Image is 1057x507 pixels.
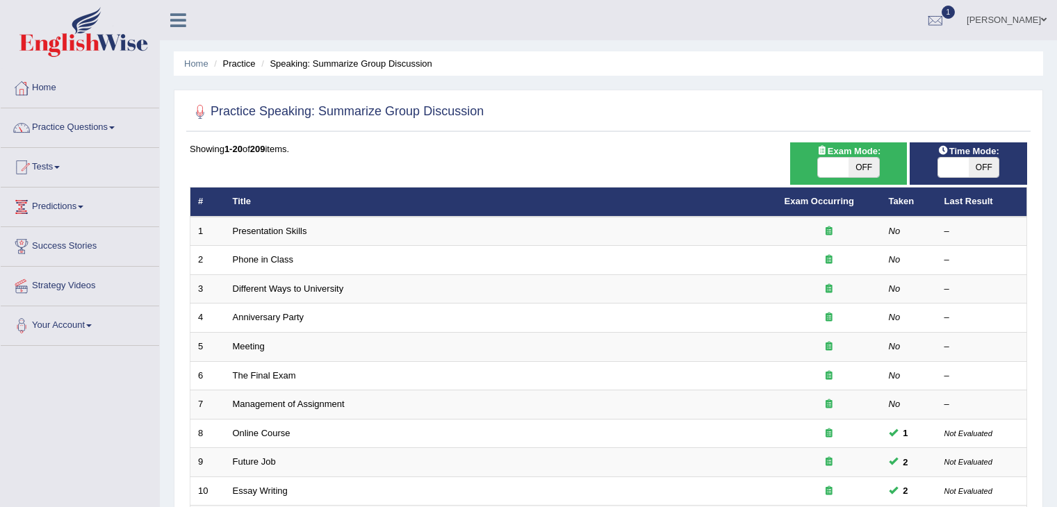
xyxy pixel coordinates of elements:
div: Exam occurring question [785,485,874,498]
li: Speaking: Summarize Group Discussion [258,57,432,70]
td: 9 [190,448,225,477]
span: Time Mode: [933,144,1005,158]
em: No [889,341,901,351]
a: Essay Writing [233,485,288,496]
div: – [944,369,1019,383]
em: No [889,399,901,409]
span: OFF [849,158,879,177]
a: Home [1,69,159,103]
small: Not Evaluated [944,487,992,495]
em: No [889,283,901,294]
td: 8 [190,419,225,448]
div: Showing of items. [190,142,1027,156]
a: Management of Assignment [233,399,345,409]
div: Exam occurring question [785,427,874,440]
small: Not Evaluated [944,429,992,438]
span: You can still take this question [898,455,914,469]
th: Taken [881,188,937,217]
th: Title [225,188,777,217]
div: Exam occurring question [785,369,874,383]
b: 209 [250,144,265,154]
em: No [889,370,901,381]
a: Home [184,58,208,69]
a: Phone in Class [233,254,293,265]
a: Anniversary Party [233,312,304,322]
h2: Practice Speaking: Summarize Group Discussion [190,101,484,122]
span: You can still take this question [898,483,914,498]
a: Meeting [233,341,265,351]
span: Exam Mode: [811,144,886,158]
div: – [944,283,1019,296]
div: – [944,311,1019,324]
em: No [889,254,901,265]
td: 4 [190,304,225,333]
span: 1 [942,6,956,19]
div: – [944,340,1019,354]
td: 10 [190,476,225,506]
div: – [944,398,1019,411]
div: Exam occurring question [785,340,874,354]
td: 5 [190,333,225,362]
a: Different Ways to University [233,283,344,294]
b: 1-20 [224,144,243,154]
em: No [889,226,901,236]
th: # [190,188,225,217]
a: Strategy Videos [1,267,159,301]
li: Practice [211,57,255,70]
a: Predictions [1,188,159,222]
a: Tests [1,148,159,183]
div: Exam occurring question [785,253,874,267]
div: – [944,253,1019,267]
a: Presentation Skills [233,226,307,236]
div: Exam occurring question [785,225,874,238]
td: 3 [190,274,225,304]
div: Show exams occurring in exams [790,142,908,185]
td: 7 [190,390,225,419]
th: Last Result [937,188,1027,217]
small: Not Evaluated [944,458,992,466]
div: – [944,225,1019,238]
td: 1 [190,217,225,246]
a: The Final Exam [233,370,296,381]
a: Exam Occurring [785,196,854,206]
a: Online Course [233,428,290,438]
div: Exam occurring question [785,311,874,324]
span: You can still take this question [898,426,914,440]
a: Practice Questions [1,108,159,143]
a: Success Stories [1,227,159,262]
td: 6 [190,361,225,390]
em: No [889,312,901,322]
div: Exam occurring question [785,398,874,411]
span: OFF [969,158,999,177]
td: 2 [190,246,225,275]
a: Your Account [1,306,159,341]
a: Future Job [233,456,276,467]
div: Exam occurring question [785,283,874,296]
div: Exam occurring question [785,456,874,469]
